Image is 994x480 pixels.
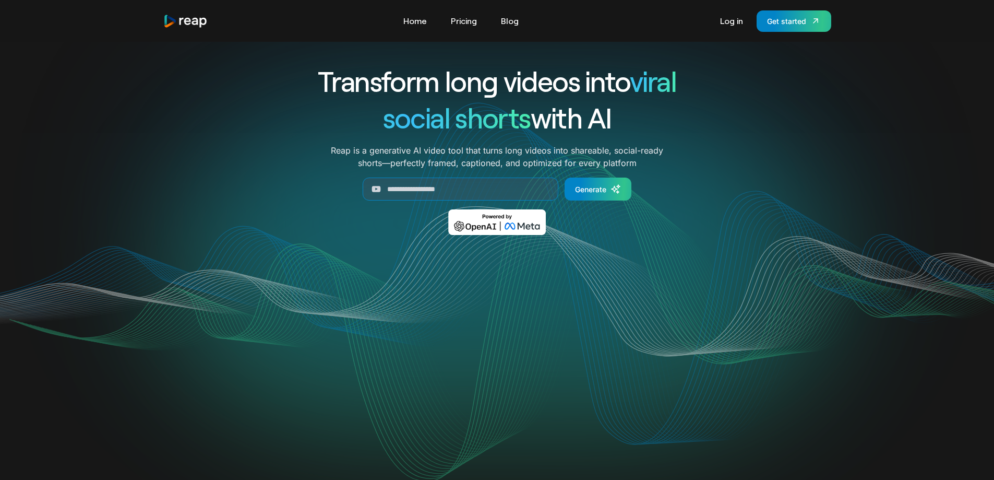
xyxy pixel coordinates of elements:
[565,178,631,201] a: Generate
[448,209,546,235] img: Powered by OpenAI & Meta
[287,250,707,461] video: Your browser does not support the video tag.
[280,63,714,99] h1: Transform long videos into
[398,13,432,29] a: Home
[280,99,714,136] h1: with AI
[715,13,748,29] a: Log in
[331,144,663,169] p: Reap is a generative AI video tool that turns long videos into shareable, social-ready shorts—per...
[575,184,606,195] div: Generate
[630,64,676,98] span: viral
[163,14,208,28] img: reap logo
[767,16,806,27] div: Get started
[383,100,531,134] span: social shorts
[446,13,482,29] a: Pricing
[757,10,831,32] a: Get started
[496,13,524,29] a: Blog
[280,178,714,201] form: Generate Form
[163,14,208,28] a: home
